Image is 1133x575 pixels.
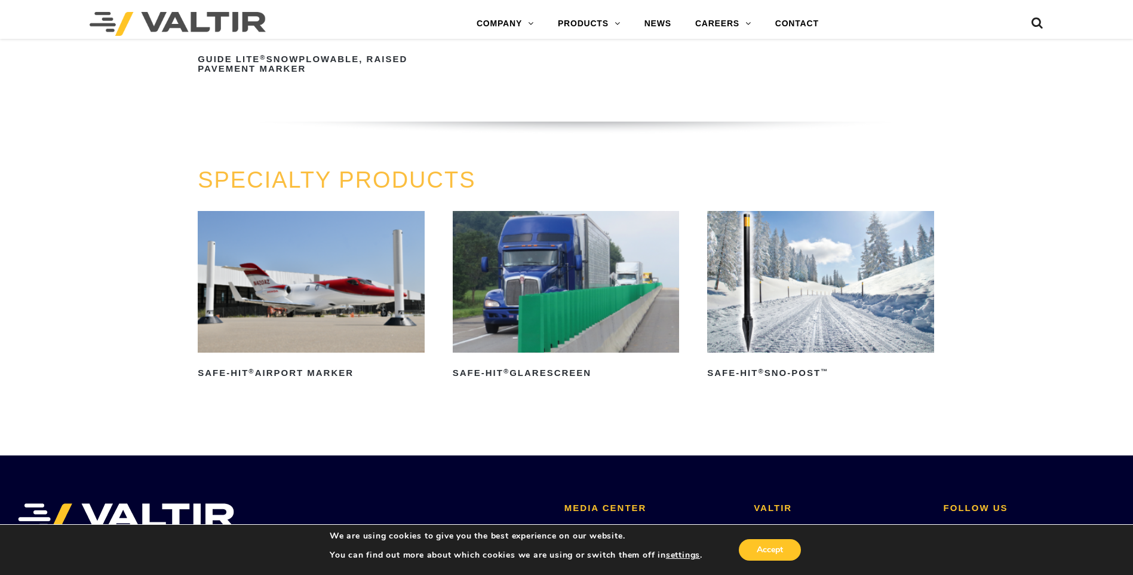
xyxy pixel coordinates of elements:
img: Valtir [90,12,266,36]
button: settings [666,550,700,561]
sup: ® [260,54,266,61]
sup: ® [248,368,254,375]
h2: FOLLOW US [944,503,1115,513]
a: COMPANY [465,12,546,36]
h2: MEDIA CENTER [564,503,736,513]
a: Safe-Hit®Glarescreen [453,211,680,383]
a: CONTACT [763,12,831,36]
sup: ® [503,368,509,375]
a: SPECIALTY PRODUCTS [198,167,475,192]
img: VALTIR [18,503,235,533]
a: Safe-Hit®Airport Marker [198,211,425,383]
a: Safe-Hit®Sno-Post™ [707,211,934,383]
sup: ® [758,368,764,375]
h2: GUIDE LITE Snowplowable, Raised Pavement Marker [198,50,425,78]
a: PRODUCTS [546,12,632,36]
a: NEWS [632,12,683,36]
a: CAREERS [683,12,763,36]
h2: Safe-Hit Glarescreen [453,363,680,383]
p: We are using cookies to give you the best experience on our website. [330,531,702,542]
h2: VALTIR [754,503,925,513]
h2: Safe-Hit Sno-Post [707,363,934,383]
p: You can find out more about which cookies we are using or switch them off in . [330,550,702,561]
h2: Safe-Hit Airport Marker [198,363,425,383]
button: Accept [739,539,801,561]
sup: ™ [821,368,828,375]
